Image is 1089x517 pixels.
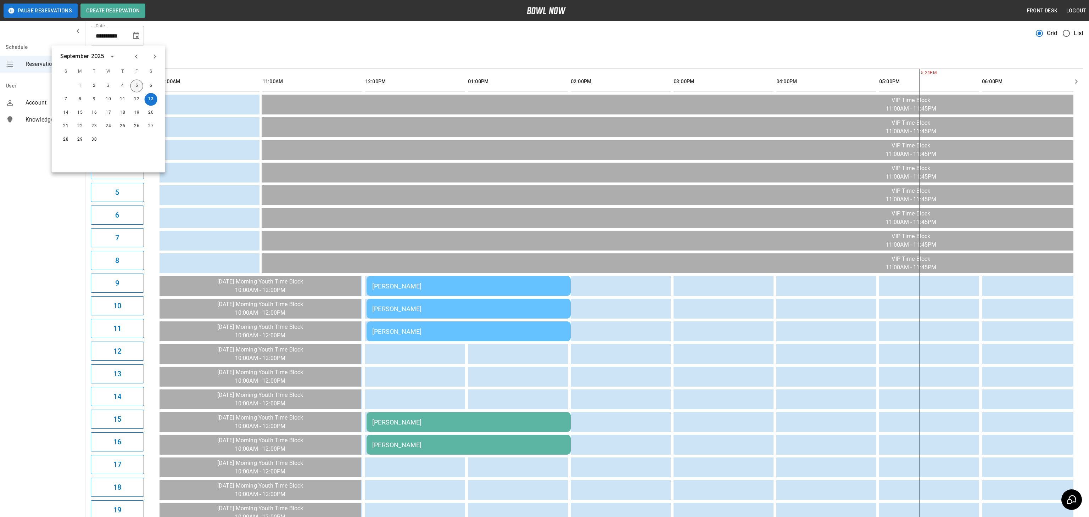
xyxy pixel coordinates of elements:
[1063,4,1089,17] button: Logout
[113,345,121,357] h6: 12
[91,296,144,315] button: 10
[527,7,566,14] img: logo
[106,50,118,62] button: calendar view is open, switch to year view
[74,64,86,79] span: M
[372,441,565,449] div: [PERSON_NAME]
[115,187,119,198] h6: 5
[113,368,121,380] h6: 13
[372,282,565,290] div: [PERSON_NAME]
[129,29,143,43] button: Choose date, selected date is Sep 13, 2025
[1074,29,1083,38] span: List
[102,93,115,106] button: Sep 10, 2025
[74,93,86,106] button: Sep 8, 2025
[145,64,157,79] span: S
[113,459,121,470] h6: 17
[365,72,465,92] th: 12:00PM
[145,120,157,133] button: Sep 27, 2025
[88,133,101,146] button: Sep 30, 2025
[1024,4,1061,17] button: Front Desk
[4,4,78,18] button: Pause Reservations
[26,99,79,107] span: Account
[91,206,144,225] button: 6
[113,504,121,516] h6: 19
[88,106,101,119] button: Sep 16, 2025
[91,364,144,383] button: 13
[116,93,129,106] button: Sep 11, 2025
[149,50,161,62] button: Next month
[91,455,144,474] button: 17
[60,106,72,119] button: Sep 14, 2025
[115,277,119,289] h6: 9
[80,4,145,18] button: Create Reservation
[88,93,101,106] button: Sep 9, 2025
[116,64,129,79] span: T
[113,436,121,448] h6: 16
[145,79,157,92] button: Sep 6, 2025
[116,106,129,119] button: Sep 18, 2025
[262,72,362,92] th: 11:00AM
[91,183,144,202] button: 5
[60,133,72,146] button: Sep 28, 2025
[74,79,86,92] button: Sep 1, 2025
[1047,29,1057,38] span: Grid
[160,72,259,92] th: 10:00AM
[113,414,121,425] h6: 15
[102,106,115,119] button: Sep 17, 2025
[372,305,565,313] div: [PERSON_NAME]
[91,228,144,247] button: 7
[74,120,86,133] button: Sep 22, 2025
[130,79,143,92] button: Sep 5, 2025
[91,478,144,497] button: 18
[26,60,79,68] span: Reservations
[468,72,568,92] th: 01:00PM
[91,274,144,293] button: 9
[91,432,144,451] button: 16
[74,106,86,119] button: Sep 15, 2025
[91,51,1083,68] div: inventory tabs
[91,319,144,338] button: 11
[88,79,101,92] button: Sep 2, 2025
[130,93,143,106] button: Sep 12, 2025
[60,64,72,79] span: S
[113,482,121,493] h6: 18
[372,418,565,426] div: [PERSON_NAME]
[91,52,104,61] div: 2025
[102,79,115,92] button: Sep 3, 2025
[115,255,119,266] h6: 8
[60,93,72,106] button: Sep 7, 2025
[130,120,143,133] button: Sep 26, 2025
[919,69,921,77] span: 5:24PM
[113,300,121,311] h6: 10
[91,342,144,361] button: 12
[102,64,115,79] span: W
[116,79,129,92] button: Sep 4, 2025
[372,328,565,335] div: [PERSON_NAME]
[91,410,144,429] button: 15
[130,64,143,79] span: F
[91,387,144,406] button: 14
[113,323,121,334] h6: 11
[88,120,101,133] button: Sep 23, 2025
[26,116,79,124] span: Knowledge Base
[116,120,129,133] button: Sep 25, 2025
[60,52,89,61] div: September
[91,251,144,270] button: 8
[88,64,101,79] span: T
[145,106,157,119] button: Sep 20, 2025
[130,50,143,62] button: Previous month
[145,93,157,106] button: Sep 13, 2025
[115,209,119,221] h6: 6
[115,232,119,243] h6: 7
[130,106,143,119] button: Sep 19, 2025
[102,120,115,133] button: Sep 24, 2025
[113,391,121,402] h6: 14
[74,133,86,146] button: Sep 29, 2025
[60,120,72,133] button: Sep 21, 2025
